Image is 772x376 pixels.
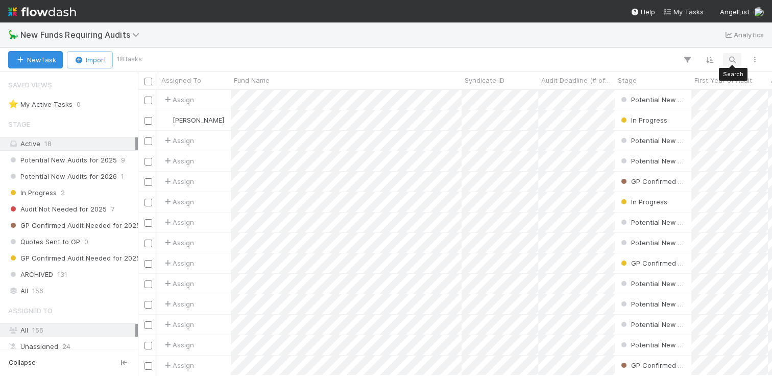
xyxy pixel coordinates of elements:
[8,300,53,321] span: Assigned To
[8,236,80,248] span: Quotes Sent to GP
[161,75,201,85] span: Assigned To
[8,324,135,337] div: All
[32,326,43,334] span: 156
[619,239,728,247] span: Potential New Audits for 2025
[234,75,270,85] span: Fund Name
[720,8,750,16] span: AngelList
[121,154,125,167] span: 9
[144,301,152,309] input: Toggle Row Selected
[162,340,194,350] span: Assign
[44,139,52,148] span: 18
[144,219,152,227] input: Toggle Row Selected
[144,199,152,206] input: Toggle Row Selected
[619,341,728,349] span: Potential New Audits for 2025
[541,75,612,85] span: Audit Deadline (# of day post year end)
[619,198,667,206] span: In Progress
[663,8,704,16] span: My Tasks
[619,217,686,227] div: Potential New Audits for 2025
[32,285,43,297] span: 156
[619,340,686,350] div: Potential New Audits for 2025
[619,176,686,186] div: GP Confirmed Audit Needed for 2025 - Requested Quotes
[144,240,152,247] input: Toggle Row Selected
[465,75,504,85] span: Syndicate ID
[121,170,124,183] span: 1
[619,320,728,328] span: Potential New Audits for 2025
[619,116,667,124] span: In Progress
[162,278,194,289] span: Assign
[162,176,194,186] div: Assign
[144,280,152,288] input: Toggle Row Selected
[8,114,30,134] span: Stage
[619,360,686,370] div: GP Confirmed Audit Needed for 2025 - Requested Quotes
[8,137,135,150] div: Active
[162,95,194,105] span: Assign
[8,170,117,183] span: Potential New Audits for 2026
[663,7,704,17] a: My Tasks
[144,97,152,104] input: Toggle Row Selected
[84,236,88,248] span: 0
[8,268,53,281] span: ARCHIVED
[162,258,194,268] span: Assign
[144,178,152,186] input: Toggle Row Selected
[619,238,686,248] div: Potential New Audits for 2025
[144,321,152,329] input: Toggle Row Selected
[62,340,70,353] span: 24
[619,135,686,146] div: Potential New Audits for 2026
[61,186,65,199] span: 2
[162,360,194,370] span: Assign
[723,29,764,41] a: Analytics
[8,186,57,199] span: In Progress
[162,197,194,207] span: Assign
[618,75,637,85] span: Stage
[144,362,152,370] input: Toggle Row Selected
[8,30,18,39] span: 🦕
[20,30,144,40] span: New Funds Requiring Audits
[162,319,194,330] span: Assign
[162,299,194,309] span: Assign
[631,7,655,17] div: Help
[111,203,114,216] span: 7
[8,51,63,68] button: NewTask
[162,238,194,248] div: Assign
[619,136,728,145] span: Potential New Audits for 2026
[144,342,152,349] input: Toggle Row Selected
[694,75,752,85] span: First Year of Audit
[162,135,194,146] span: Assign
[8,340,135,353] div: Unassigned
[162,217,194,227] span: Assign
[144,78,152,85] input: Toggle All Rows Selected
[162,115,224,125] div: [PERSON_NAME]
[8,75,52,95] span: Saved Views
[619,197,667,207] div: In Progress
[619,279,728,288] span: Potential New Audits for 2025
[619,156,686,166] div: Potential New Audits for 2025
[619,300,728,308] span: Potential New Audits for 2025
[144,158,152,166] input: Toggle Row Selected
[8,252,201,265] span: GP Confirmed Audit Needed for 2025 - Auditor Selected
[8,285,135,297] div: All
[619,299,686,309] div: Potential New Audits for 2025
[619,115,667,125] div: In Progress
[9,358,36,367] span: Collapse
[619,96,728,104] span: Potential New Audits for 2025
[619,319,686,330] div: Potential New Audits for 2025
[8,3,76,20] img: logo-inverted-e16ddd16eac7371096b0.svg
[8,154,117,167] span: Potential New Audits for 2025
[67,51,113,68] button: Import
[163,116,171,124] img: avatar_c0d2ec3f-77e2-40ea-8107-ee7bdb5edede.png
[619,278,686,289] div: Potential New Audits for 2025
[8,100,18,108] span: ⭐
[754,7,764,17] img: avatar_a8b9208c-77c1-4b07-b461-d8bc701f972e.png
[144,137,152,145] input: Toggle Row Selected
[619,95,686,105] div: Potential New Audits for 2025
[162,156,194,166] span: Assign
